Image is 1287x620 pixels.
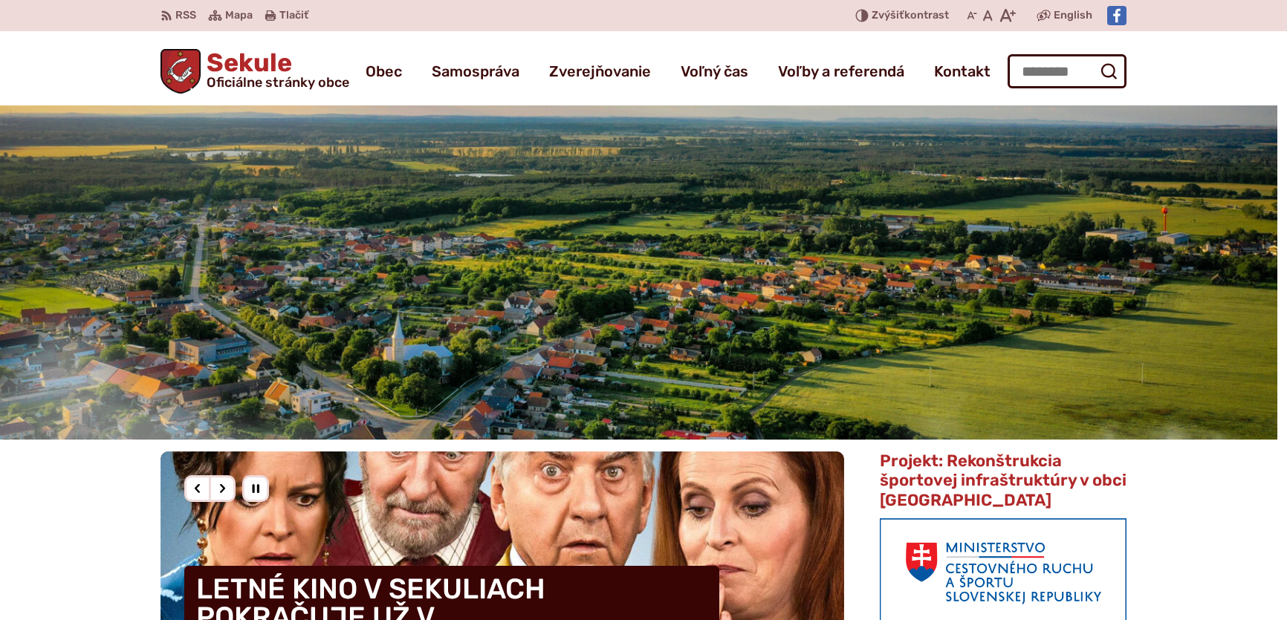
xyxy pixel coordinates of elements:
a: Voľný čas [681,50,748,92]
a: Logo Sekule, prejsť na domovskú stránku. [161,49,349,94]
span: Oficiálne stránky obce [207,76,349,89]
a: Kontakt [934,50,991,92]
div: Nasledujúci slajd [209,475,236,502]
span: Tlačiť [279,10,308,22]
span: kontrast [872,10,949,22]
a: Zverejňovanie [549,50,651,92]
a: Obec [366,50,402,92]
a: Voľby a referendá [778,50,904,92]
div: Pozastaviť pohyb slajdera [242,475,269,502]
span: English [1054,7,1092,25]
span: RSS [175,7,196,25]
a: Samospráva [432,50,519,92]
span: Projekt: Rekonštrukcia športovej infraštruktúry v obci [GEOGRAPHIC_DATA] [880,451,1126,510]
span: Zvýšiť [872,9,904,22]
span: Mapa [225,7,253,25]
img: Prejsť na Facebook stránku [1107,6,1126,25]
div: Predošlý slajd [184,475,211,502]
h1: Sekule [201,50,349,89]
a: English [1051,7,1095,25]
img: Prejsť na domovskú stránku [161,49,201,94]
